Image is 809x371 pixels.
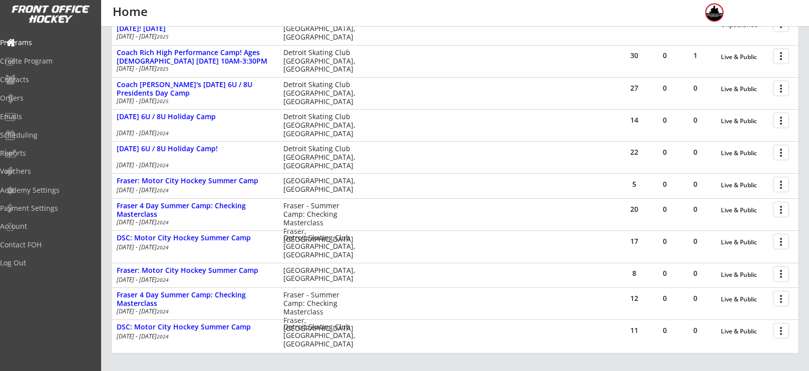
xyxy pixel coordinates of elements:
[721,296,768,303] div: Live & Public
[721,239,768,246] div: Live & Public
[721,328,768,335] div: Live & Public
[619,20,649,27] div: 26
[117,234,273,242] div: DSC: Motor City Hockey Summer Camp
[773,177,789,192] button: more_vert
[721,118,768,125] div: Live & Public
[650,238,680,245] div: 0
[117,277,270,283] div: [DATE] - [DATE]
[650,85,680,92] div: 0
[117,323,273,331] div: DSC: Motor City Hockey Summer Camp
[283,113,362,138] div: Detroit Skating Club [GEOGRAPHIC_DATA], [GEOGRAPHIC_DATA]
[680,52,710,59] div: 1
[283,234,362,259] div: Detroit Skating Club [GEOGRAPHIC_DATA], [GEOGRAPHIC_DATA]
[680,149,710,156] div: 0
[283,323,362,348] div: Detroit Skating Club [GEOGRAPHIC_DATA], [GEOGRAPHIC_DATA]
[773,291,789,306] button: more_vert
[619,117,649,124] div: 14
[117,49,273,66] div: Coach Rich High Performance Camp! Ages [DEMOGRAPHIC_DATA] [DATE] 10AM-3:30PM
[650,181,680,188] div: 0
[283,177,362,194] div: [GEOGRAPHIC_DATA], [GEOGRAPHIC_DATA]
[283,17,362,42] div: Detroit Skating Club [GEOGRAPHIC_DATA], [GEOGRAPHIC_DATA]
[619,270,649,277] div: 8
[680,270,710,277] div: 0
[157,244,169,251] em: 2024
[117,162,270,168] div: [DATE] - [DATE]
[721,54,768,61] div: Live & Public
[117,333,270,339] div: [DATE] - [DATE]
[117,34,270,40] div: [DATE] - [DATE]
[680,117,710,124] div: 0
[117,219,270,225] div: [DATE] - [DATE]
[650,206,680,213] div: 0
[117,244,270,250] div: [DATE] - [DATE]
[773,202,789,217] button: more_vert
[721,86,768,93] div: Live & Public
[773,266,789,282] button: more_vert
[157,219,169,226] em: 2024
[721,22,768,29] div: Unpublished
[157,98,169,105] em: 2025
[619,149,649,156] div: 22
[117,81,273,98] div: Coach [PERSON_NAME]'s [DATE] 6U / 8U Presidents Day Camp
[773,234,789,249] button: more_vert
[117,130,270,136] div: [DATE] - [DATE]
[117,177,273,185] div: Fraser: Motor City Hockey Summer Camp
[619,206,649,213] div: 20
[117,291,273,308] div: Fraser 4 Day Summer Camp: Checking Masterclass
[650,117,680,124] div: 0
[157,276,169,283] em: 2024
[650,270,680,277] div: 0
[721,271,768,278] div: Live & Public
[680,85,710,92] div: 0
[283,266,362,283] div: [GEOGRAPHIC_DATA], [GEOGRAPHIC_DATA]
[721,150,768,157] div: Live & Public
[680,181,710,188] div: 0
[619,85,649,92] div: 27
[117,66,270,72] div: [DATE] - [DATE]
[773,145,789,160] button: more_vert
[117,145,273,153] div: [DATE] 6U / 8U Holiday Camp!
[117,98,270,104] div: [DATE] - [DATE]
[157,162,169,169] em: 2024
[619,52,649,59] div: 30
[117,308,270,314] div: [DATE] - [DATE]
[283,202,362,244] div: Fraser - Summer Camp: Checking Masterclass Fraser, [GEOGRAPHIC_DATA]
[650,149,680,156] div: 0
[157,33,169,40] em: 2025
[283,49,362,74] div: Detroit Skating Club [GEOGRAPHIC_DATA], [GEOGRAPHIC_DATA]
[117,202,273,219] div: Fraser 4 Day Summer Camp: Checking Masterclass
[117,187,270,193] div: [DATE] - [DATE]
[157,333,169,340] em: 2024
[650,295,680,302] div: 0
[680,20,710,27] div: 0
[773,113,789,128] button: more_vert
[680,206,710,213] div: 0
[157,130,169,137] em: 2024
[619,238,649,245] div: 17
[619,327,649,334] div: 11
[117,113,273,121] div: [DATE] 6U / 8U Holiday Camp
[680,295,710,302] div: 0
[619,295,649,302] div: 12
[117,266,273,275] div: Fraser: Motor City Hockey Summer Camp
[157,65,169,72] em: 2025
[650,20,680,27] div: 0
[650,327,680,334] div: 0
[283,145,362,170] div: Detroit Skating Club [GEOGRAPHIC_DATA], [GEOGRAPHIC_DATA]
[773,49,789,64] button: more_vert
[773,323,789,338] button: more_vert
[283,291,362,333] div: Fraser - Summer Camp: Checking Masterclass Fraser, [GEOGRAPHIC_DATA]
[680,327,710,334] div: 0
[773,81,789,96] button: more_vert
[283,81,362,106] div: Detroit Skating Club [GEOGRAPHIC_DATA], [GEOGRAPHIC_DATA]
[680,238,710,245] div: 0
[721,207,768,214] div: Live & Public
[157,308,169,315] em: 2024
[721,182,768,189] div: Live & Public
[157,187,169,194] em: 2024
[619,181,649,188] div: 5
[650,52,680,59] div: 0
